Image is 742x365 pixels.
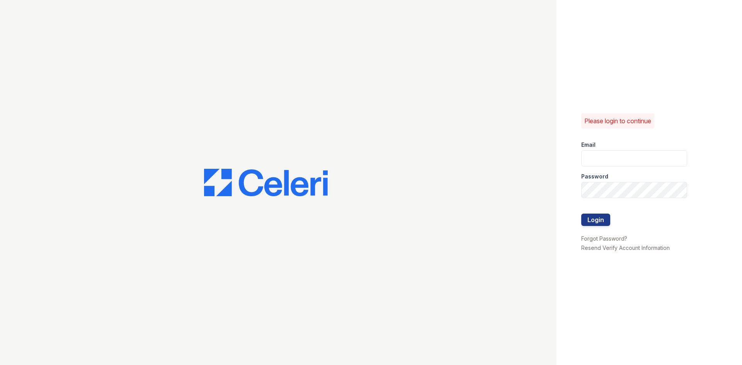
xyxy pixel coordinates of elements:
button: Login [581,214,610,226]
label: Email [581,141,596,149]
a: Forgot Password? [581,235,627,242]
label: Password [581,173,608,180]
a: Resend Verify Account Information [581,244,670,251]
img: CE_Logo_Blue-a8612792a0a2168367f1c8372b55b34899dd931a85d93a1a3d3e32e68fde9ad4.png [204,169,328,197]
p: Please login to continue [584,116,651,126]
